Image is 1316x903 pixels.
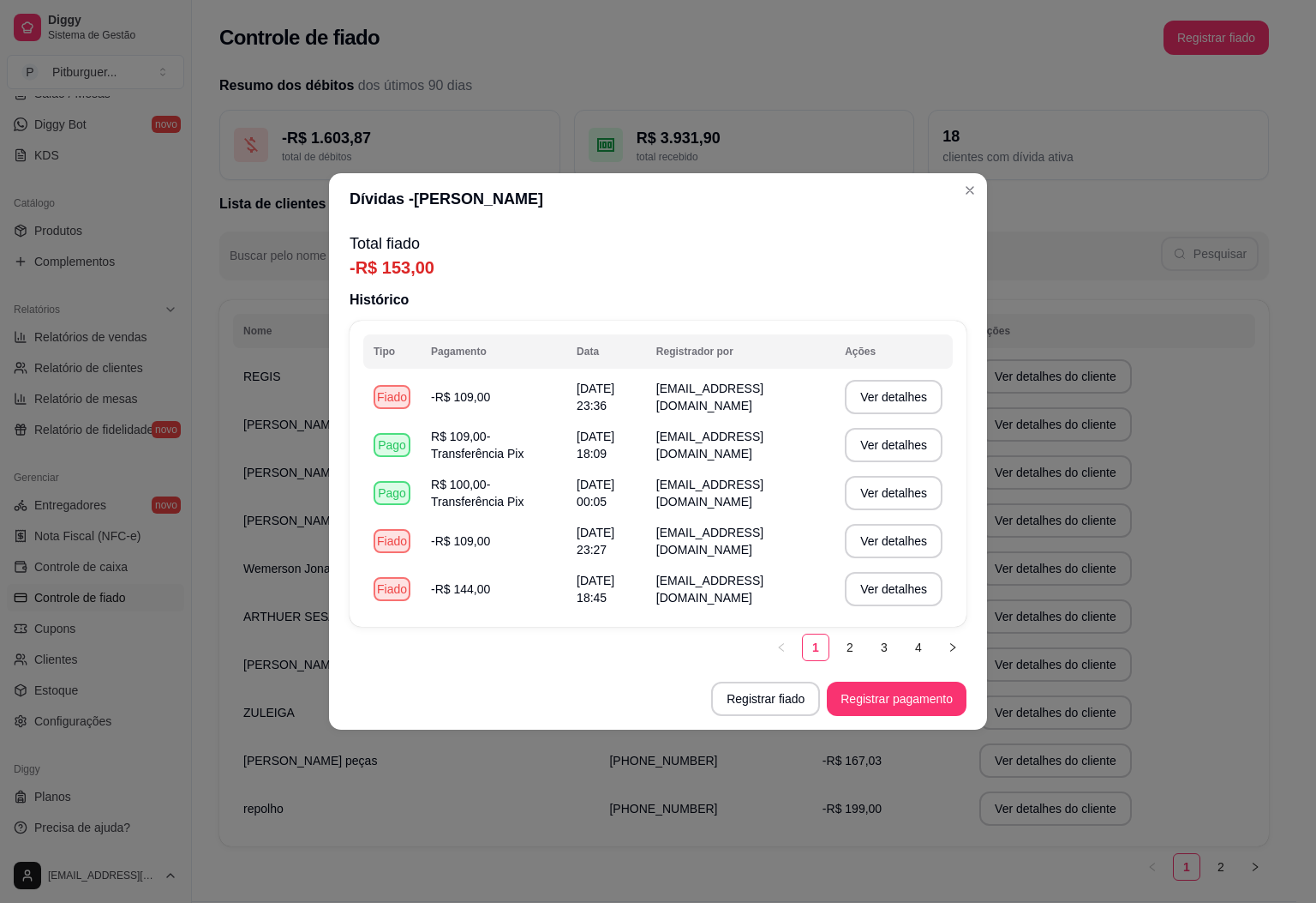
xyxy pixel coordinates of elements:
div: Fiado [374,577,410,601]
p: -R$ 153,00 [350,256,966,280]
li: 1 [802,634,829,661]
li: Next Page [939,634,966,661]
li: 3 [870,634,898,661]
td: -R$ 144,00 [421,565,566,613]
td: R$ 100,00 - Transferência Pix [421,469,566,517]
span: [EMAIL_ADDRESS][DOMAIN_NAME] [656,526,763,557]
a: 4 [906,635,931,660]
span: [EMAIL_ADDRESS][DOMAIN_NAME] [656,574,763,605]
span: [EMAIL_ADDRESS][DOMAIN_NAME] [656,478,763,509]
td: -R$ 109,00 [421,517,566,565]
div: Pago [374,481,410,505]
button: Ver detalhes [845,380,942,414]
a: 2 [837,635,863,660]
button: Close [956,177,984,204]
p: Total fiado [350,232,966,256]
a: 3 [871,635,897,660]
span: [EMAIL_ADDRESS][DOMAIN_NAME] [656,382,763,412]
th: Data [566,334,646,369]
div: Fiado [374,385,410,409]
li: 2 [836,634,864,661]
th: Registrador por [646,334,834,369]
p: Histórico [350,290,966,310]
span: left [776,642,787,653]
span: [DATE] 23:27 [577,526,614,557]
button: Ver detalhes [845,428,942,462]
span: [DATE] 18:09 [577,430,614,461]
span: [DATE] 18:45 [577,574,614,605]
div: Fiado [374,529,410,553]
button: Ver detalhes [845,572,942,606]
button: Ver detalhes [845,524,942,558]
th: Tipo [363,334,421,369]
th: Pagamento [421,334,566,369]
a: 1 [803,635,828,660]
button: Ver detalhes [845,476,942,510]
div: Pago [374,433,410,457]
th: Ações [834,334,953,369]
button: left [768,634,795,661]
td: -R$ 109,00 [421,373,566,421]
header: Dívidas - [PERSON_NAME] [329,173,987,225]
span: right [948,642,958,653]
span: [DATE] 23:36 [577,382,614,412]
button: right [939,634,966,661]
span: [DATE] 00:05 [577,478,614,509]
button: Registrar fiado [711,682,820,716]
span: [EMAIL_ADDRESS][DOMAIN_NAME] [656,430,763,461]
li: Previous Page [768,634,795,661]
td: R$ 109,00 - Transferência Pix [421,421,566,469]
li: 4 [905,634,932,661]
button: Registrar pagamento [827,682,966,716]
